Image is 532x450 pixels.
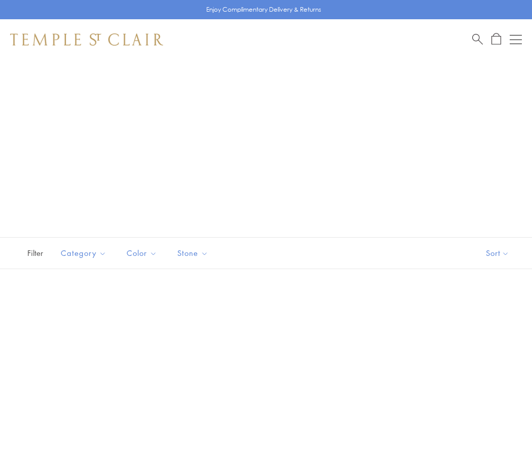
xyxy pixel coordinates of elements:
[56,247,114,259] span: Category
[119,242,165,265] button: Color
[122,247,165,259] span: Color
[472,33,483,46] a: Search
[170,242,216,265] button: Stone
[463,238,532,269] button: Show sort by
[206,5,321,15] p: Enjoy Complimentary Delivery & Returns
[53,242,114,265] button: Category
[491,33,501,46] a: Open Shopping Bag
[510,33,522,46] button: Open navigation
[172,247,216,259] span: Stone
[10,33,163,46] img: Temple St. Clair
